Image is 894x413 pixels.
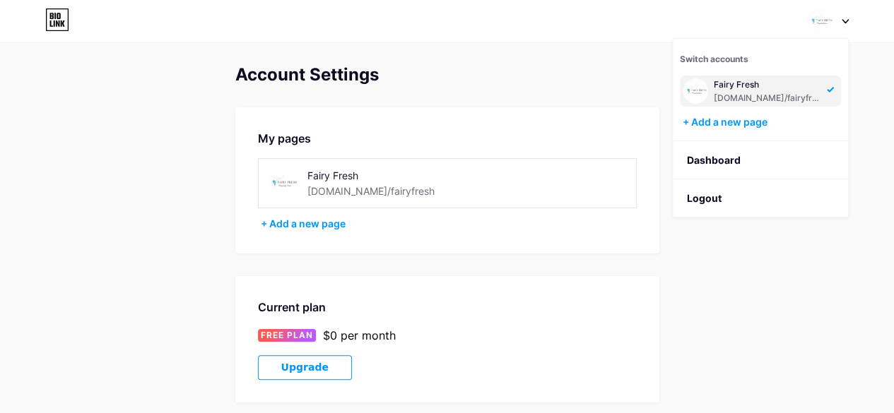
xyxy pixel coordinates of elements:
img: fairyfresh [267,167,299,199]
img: fairyfresh [683,78,708,104]
div: Fairy Fresh [307,168,486,183]
div: Account Settings [235,65,659,85]
div: [DOMAIN_NAME]/fairyfresh [307,184,435,198]
span: FREE PLAN [261,329,313,342]
li: Logout [673,179,848,217]
div: + Add a new page [683,115,841,129]
div: $0 per month [323,327,396,344]
div: [DOMAIN_NAME]/fairyfresh [714,92,823,104]
div: My pages [258,130,637,147]
span: Switch accounts [680,54,748,64]
div: Fairy Fresh [714,79,823,90]
div: + Add a new page [261,217,637,231]
img: fairyfresh [807,8,834,35]
span: Upgrade [281,361,329,373]
button: Upgrade [258,355,352,380]
a: Dashboard [673,141,848,179]
div: Current plan [258,299,637,316]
